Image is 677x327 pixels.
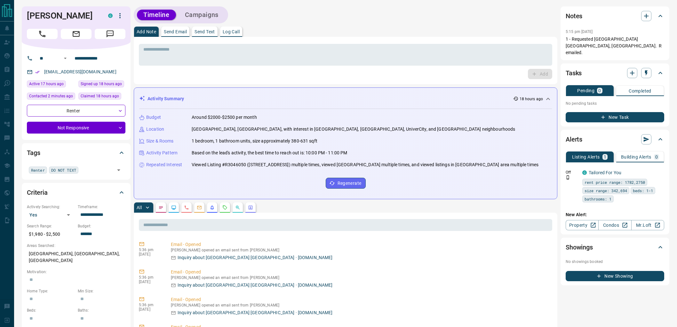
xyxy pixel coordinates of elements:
[61,29,92,39] span: Email
[139,248,161,252] p: 5:36 pm
[178,282,333,289] p: Inquiry about [GEOGRAPHIC_DATA] [GEOGRAPHIC_DATA] · [DOMAIN_NAME]
[235,205,240,210] svg: Opportunities
[223,29,240,34] p: Log Call
[146,138,174,144] p: Size & Rooms
[164,29,187,34] p: Send Email
[171,205,176,210] svg: Lead Browsing Activity
[192,161,538,168] p: Viewed Listing #R3046050 ([STREET_ADDRESS]) multiple times, viewed [GEOGRAPHIC_DATA] multiple tim...
[171,241,550,248] p: Email - Opened
[192,114,257,121] p: Around $2000-$2500 per month
[137,29,156,34] p: Add Note
[27,307,75,313] p: Beds:
[178,254,333,261] p: Inquiry about [GEOGRAPHIC_DATA] [GEOGRAPHIC_DATA] · [DOMAIN_NAME]
[566,175,570,180] svg: Push Notification Only
[27,105,125,117] div: Renter
[137,205,142,210] p: All
[585,179,645,185] span: rent price range: 1782,2750
[577,88,594,93] p: Pending
[171,275,550,280] p: [PERSON_NAME] opened an email sent from [PERSON_NAME]
[27,80,75,89] div: Mon Sep 15 2025
[184,205,189,210] svg: Calls
[604,155,606,159] p: 1
[108,13,113,18] div: condos.ca
[171,248,550,252] p: [PERSON_NAME] opened an email sent from [PERSON_NAME]
[29,93,73,99] span: Contacted 2 minutes ago
[566,259,664,265] p: No showings booked
[139,275,161,280] p: 5:36 pm
[139,252,161,257] p: [DATE]
[566,242,593,252] h2: Showings
[137,10,176,20] button: Timeline
[81,81,122,87] span: Signed up 18 hours ago
[44,69,116,74] a: [EMAIL_ADDRESS][DOMAIN_NAME]
[655,155,658,159] p: 0
[248,205,253,210] svg: Agent Actions
[192,150,347,156] p: Based on the lead's activity, the best time to reach out is: 10:00 PM - 11:00 PM
[139,303,161,307] p: 5:36 pm
[61,54,69,62] button: Open
[27,204,75,210] p: Actively Searching:
[158,205,163,210] svg: Notes
[210,205,215,210] svg: Listing Alerts
[29,81,64,87] span: Active 17 hours ago
[589,170,621,175] a: Tailored For You
[114,166,123,175] button: Open
[78,223,125,229] p: Budget:
[566,220,599,230] a: Property
[78,204,125,210] p: Timeframe:
[27,229,75,240] p: $1,980 - $2,500
[146,114,161,121] p: Budget
[31,167,45,173] span: Renter
[78,307,125,313] p: Baths:
[566,36,664,56] p: 1 - Requested [GEOGRAPHIC_DATA] [GEOGRAPHIC_DATA], [GEOGRAPHIC_DATA]. R emailed.
[27,29,58,39] span: Call
[147,95,184,102] p: Activity Summary
[585,196,611,202] span: bathrooms: 1
[78,80,125,89] div: Mon Sep 15 2025
[197,205,202,210] svg: Emails
[27,249,125,266] p: [GEOGRAPHIC_DATA], [GEOGRAPHIC_DATA], [GEOGRAPHIC_DATA]
[146,150,178,156] p: Activity Pattern
[27,185,125,200] div: Criteria
[27,122,125,134] div: Not Responsive
[566,11,582,21] h2: Notes
[95,29,125,39] span: Message
[566,134,582,144] h2: Alerts
[171,296,550,303] p: Email - Opened
[27,269,125,275] p: Motivation:
[171,303,550,307] p: [PERSON_NAME] opened an email sent from [PERSON_NAME]
[27,223,75,229] p: Search Range:
[598,220,631,230] a: Condos
[520,96,543,102] p: 18 hours ago
[326,178,366,189] button: Regenerate
[566,211,664,218] p: New Alert:
[192,126,515,133] p: [GEOGRAPHIC_DATA], [GEOGRAPHIC_DATA], with interest in [GEOGRAPHIC_DATA], [GEOGRAPHIC_DATA], Univ...
[566,99,664,108] p: No pending tasks
[139,280,161,284] p: [DATE]
[35,70,40,74] svg: Email Verified
[171,269,550,275] p: Email - Opened
[27,11,99,21] h1: [PERSON_NAME]
[566,65,664,81] div: Tasks
[566,8,664,24] div: Notes
[139,93,552,105] div: Activity Summary18 hours ago
[629,89,651,93] p: Completed
[78,93,125,102] div: Mon Sep 15 2025
[27,210,75,220] div: Yes
[146,161,182,168] p: Repeated Interest
[566,112,664,122] button: New Task
[27,288,75,294] p: Home Type:
[195,29,215,34] p: Send Text
[78,288,125,294] p: Min Size:
[566,29,593,34] p: 5:15 pm [DATE]
[81,93,119,99] span: Claimed 18 hours ago
[572,155,600,159] p: Listing Alerts
[192,138,317,144] p: 1 bedroom, 1 bathroom units, size approximately 380-631 sqft
[585,187,627,194] span: size range: 342,694
[598,88,601,93] p: 0
[27,145,125,160] div: Tags
[222,205,227,210] svg: Requests
[178,309,333,316] p: Inquiry about [GEOGRAPHIC_DATA] [GEOGRAPHIC_DATA] · [DOMAIN_NAME]
[633,187,653,194] span: beds: 1-1
[27,243,125,249] p: Areas Searched:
